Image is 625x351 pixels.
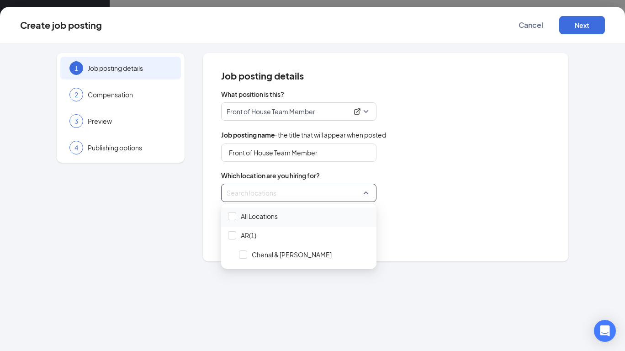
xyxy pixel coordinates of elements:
span: Chenal & [PERSON_NAME] [252,250,332,259]
span: 4 [74,143,78,152]
b: Job posting name [221,131,275,139]
div: Front of House Team Member [227,107,363,116]
span: Job posting details [221,71,550,80]
span: · the title that will appear when posted [221,130,386,140]
span: Preview [88,117,172,126]
span: What position is this? [221,90,550,99]
span: Which location are you hiring for? [221,171,550,180]
p: Front of House Team Member [227,107,315,116]
span: All Locations [241,212,278,221]
span: Publishing options [88,143,172,152]
span: Job posting details [88,64,172,73]
button: Next [559,16,605,34]
span: AR(1) [241,231,256,240]
span: Cancel [519,21,543,30]
div: Create job posting [20,20,102,30]
span: 2 [74,90,78,99]
svg: ExternalLink [354,108,361,115]
span: 1 [74,64,78,73]
span: 3 [74,117,78,126]
button: Cancel [508,16,554,34]
div: Open Intercom Messenger [594,320,616,342]
span: Compensation [88,90,172,99]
